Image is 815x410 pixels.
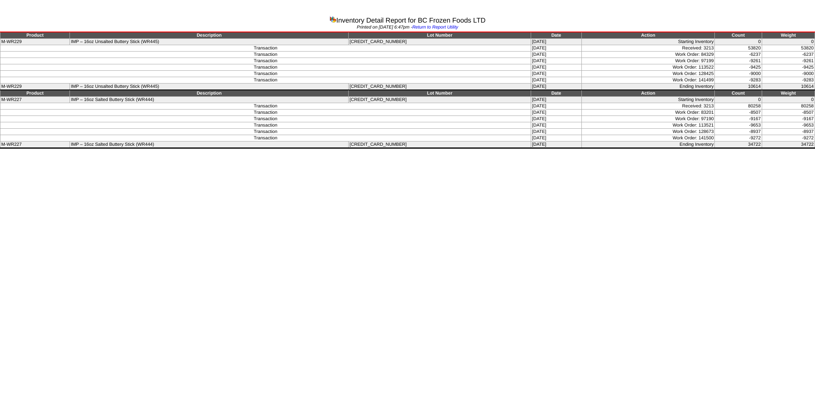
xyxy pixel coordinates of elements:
td: Ending Inventory [581,84,714,90]
td: Count [715,32,762,39]
td: Action [581,90,714,97]
td: 53820 [715,45,762,52]
td: IMP – 16oz Unsalted Buttery Stick (WR445) [70,84,349,90]
td: 34722 [715,141,762,148]
td: Work Order: 113522 [581,64,714,71]
td: -9283 [762,77,815,84]
td: Description [70,32,349,39]
td: 80258 [762,103,815,110]
td: [DATE] [531,52,582,58]
td: -9283 [715,77,762,84]
td: Work Order: 97190 [581,116,714,122]
td: [DATE] [531,71,582,77]
td: Transaction [0,103,531,110]
td: -9000 [715,71,762,77]
td: 0 [762,97,815,103]
td: Transaction [0,122,531,129]
td: -8937 [762,129,815,135]
td: -9425 [762,64,815,71]
td: 53820 [762,45,815,52]
td: Work Order: 113521 [581,122,714,129]
td: [DATE] [531,64,582,71]
td: -9653 [715,122,762,129]
td: Received: 3213 [581,45,714,52]
td: [DATE] [531,77,582,84]
td: -9653 [762,122,815,129]
td: Transaction [0,71,531,77]
td: Work Order: 128425 [581,71,714,77]
td: Work Order: 83201 [581,110,714,116]
td: IMP – 16oz Salted Buttery Stick (WR444) [70,141,349,148]
td: [CREDIT_CARD_NUMBER] [349,84,531,90]
td: 10614 [762,84,815,90]
td: [DATE] [531,39,582,45]
td: [CREDIT_CARD_NUMBER] [349,141,531,148]
td: Ending Inventory [581,141,714,148]
td: Transaction [0,129,531,135]
td: IMP – 16oz Unsalted Buttery Stick (WR445) [70,39,349,45]
td: Transaction [0,135,531,141]
td: Received: 3213 [581,103,714,110]
td: Starting Inventory [581,97,714,103]
td: -9167 [762,116,815,122]
td: [DATE] [531,97,582,103]
td: M-WR227 [0,141,70,148]
td: Work Order: 141499 [581,77,714,84]
td: Transaction [0,52,531,58]
td: Action [581,32,714,39]
td: -9261 [762,58,815,64]
td: M-WR229 [0,39,70,45]
td: [DATE] [531,116,582,122]
td: Date [531,90,582,97]
td: -9000 [762,71,815,77]
td: Transaction [0,77,531,84]
td: [DATE] [531,58,582,64]
td: 0 [762,39,815,45]
a: Return to Report Utility [412,25,458,30]
td: Work Order: 141500 [581,135,714,141]
td: Transaction [0,116,531,122]
td: -8507 [762,110,815,116]
td: [DATE] [531,45,582,52]
td: 0 [715,39,762,45]
td: -6237 [715,52,762,58]
td: Lot Number [349,90,531,97]
td: Transaction [0,58,531,64]
td: Work Order: 97199 [581,58,714,64]
td: Description [70,90,349,97]
td: [DATE] [531,122,582,129]
td: [DATE] [531,135,582,141]
td: Transaction [0,45,531,52]
td: -9272 [715,135,762,141]
td: 10614 [715,84,762,90]
td: -9167 [715,116,762,122]
td: Weight [762,90,815,97]
td: [DATE] [531,129,582,135]
td: -6237 [762,52,815,58]
td: Weight [762,32,815,39]
td: Product [0,90,70,97]
td: Work Order: 84329 [581,52,714,58]
td: -9425 [715,64,762,71]
td: Work Order: 128673 [581,129,714,135]
img: graph.gif [329,16,336,23]
td: M-WR227 [0,97,70,103]
td: Count [715,90,762,97]
td: -9272 [762,135,815,141]
td: -9261 [715,58,762,64]
td: [DATE] [531,110,582,116]
td: IMP – 16oz Salted Buttery Stick (WR444) [70,97,349,103]
td: Transaction [0,110,531,116]
td: [DATE] [531,141,582,148]
td: [DATE] [531,84,582,90]
td: Starting Inventory [581,39,714,45]
td: M-WR229 [0,84,70,90]
td: -8507 [715,110,762,116]
td: 34722 [762,141,815,148]
td: [DATE] [531,103,582,110]
td: Date [531,32,582,39]
td: 80258 [715,103,762,110]
td: Product [0,32,70,39]
td: [CREDIT_CARD_NUMBER] [349,97,531,103]
td: [CREDIT_CARD_NUMBER] [349,39,531,45]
